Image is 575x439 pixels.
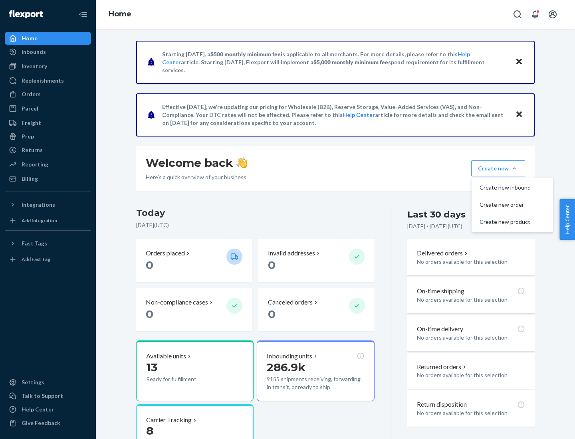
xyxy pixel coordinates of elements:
[210,51,281,57] span: $500 monthly minimum fee
[5,102,91,115] a: Parcel
[257,340,374,401] button: Inbounding units286.9k9155 shipments receiving, forwarding, in transit, or ready to ship
[5,214,91,227] a: Add Integration
[22,201,55,209] div: Integrations
[5,88,91,101] a: Orders
[559,199,575,240] button: Help Center
[258,239,374,282] button: Invalid addresses 0
[5,198,91,211] button: Integrations
[527,6,543,22] button: Open notifications
[473,214,551,231] button: Create new product
[22,34,38,42] div: Home
[146,352,186,361] p: Available units
[22,256,50,263] div: Add Fast Tag
[417,334,525,342] p: No orders available for this selection
[75,6,91,22] button: Close Navigation
[146,375,220,383] p: Ready for fulfillment
[313,59,388,65] span: $5,000 monthly minimum fee
[5,253,91,266] a: Add Fast Tag
[514,56,524,68] button: Close
[22,217,57,224] div: Add Integration
[146,249,185,258] p: Orders placed
[22,132,34,140] div: Prep
[407,208,466,221] div: Last 30 days
[22,392,63,400] div: Talk to Support
[5,117,91,129] a: Freight
[5,74,91,87] a: Replenishments
[5,172,91,185] a: Billing
[162,50,508,74] p: Starting [DATE], a is applicable to all merchants. For more details, please refer to this article...
[236,157,248,168] img: hand-wave emoji
[146,360,157,374] span: 13
[268,249,315,258] p: Invalid addresses
[162,103,508,127] p: Effective [DATE], we're updating our pricing for Wholesale (B2B), Reserve Storage, Value-Added Se...
[146,156,248,170] h1: Welcome back
[471,160,525,176] button: Create newCreate new inboundCreate new orderCreate new product
[473,196,551,214] button: Create new order
[417,296,525,304] p: No orders available for this selection
[417,409,525,417] p: No orders available for this selection
[22,405,54,413] div: Help Center
[146,258,153,272] span: 0
[5,144,91,156] a: Returns
[5,417,91,429] button: Give Feedback
[343,111,375,118] a: Help Center
[473,179,551,196] button: Create new inbound
[5,237,91,250] button: Fast Tags
[146,415,192,425] p: Carrier Tracking
[22,419,60,427] div: Give Feedback
[136,288,252,331] button: Non-compliance cases 0
[514,109,524,121] button: Close
[5,158,91,171] a: Reporting
[22,146,43,154] div: Returns
[267,375,364,391] p: 9155 shipments receiving, forwarding, in transit, or ready to ship
[5,390,91,402] a: Talk to Support
[268,307,276,321] span: 0
[136,239,252,282] button: Orders placed 0
[417,249,469,258] button: Delivered orders
[268,258,276,272] span: 0
[545,6,561,22] button: Open account menu
[417,371,525,379] p: No orders available for this selection
[146,298,208,307] p: Non-compliance cases
[9,10,43,18] img: Flexport logo
[22,160,48,168] div: Reporting
[22,119,41,127] div: Freight
[5,32,91,45] a: Home
[258,288,374,331] button: Canceled orders 0
[268,298,313,307] p: Canceled orders
[22,378,44,386] div: Settings
[22,48,46,56] div: Inbounds
[417,324,463,334] p: On-time delivery
[22,62,47,70] div: Inventory
[407,222,462,230] p: [DATE] - [DATE] ( UTC )
[136,207,375,219] h3: Today
[146,173,248,181] p: Here’s a quick overview of your business
[5,403,91,416] a: Help Center
[146,424,153,437] span: 8
[102,3,138,26] ol: breadcrumbs
[5,45,91,58] a: Inbounds
[5,376,91,389] a: Settings
[22,77,64,85] div: Replenishments
[417,258,525,266] p: No orders available for this selection
[267,352,312,361] p: Inbounding units
[22,90,41,98] div: Orders
[5,60,91,73] a: Inventory
[146,307,153,321] span: 0
[510,6,525,22] button: Open Search Box
[136,221,375,229] p: [DATE] ( UTC )
[480,185,531,190] span: Create new inbound
[109,10,131,18] a: Home
[480,219,531,225] span: Create new product
[5,130,91,143] a: Prep
[480,202,531,208] span: Create new order
[417,287,464,296] p: On-time shipping
[267,360,305,374] span: 286.9k
[417,400,467,409] p: Return disposition
[22,105,38,113] div: Parcel
[136,340,254,401] button: Available units13Ready for fulfillment
[417,362,468,372] button: Returned orders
